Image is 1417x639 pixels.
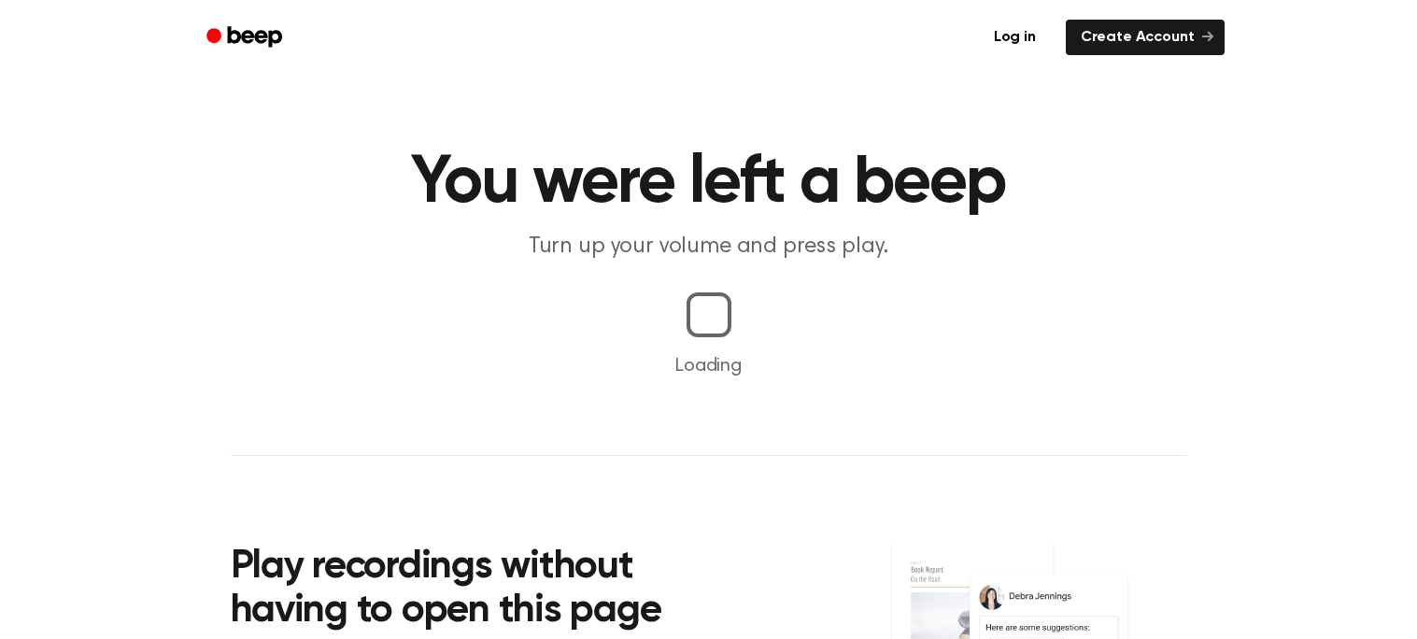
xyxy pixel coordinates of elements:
[193,20,299,56] a: Beep
[22,352,1395,380] p: Loading
[1066,20,1225,55] a: Create Account
[350,232,1068,263] p: Turn up your volume and press play.
[231,149,1187,217] h1: You were left a beep
[975,16,1055,59] a: Log in
[231,546,734,634] h2: Play recordings without having to open this page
